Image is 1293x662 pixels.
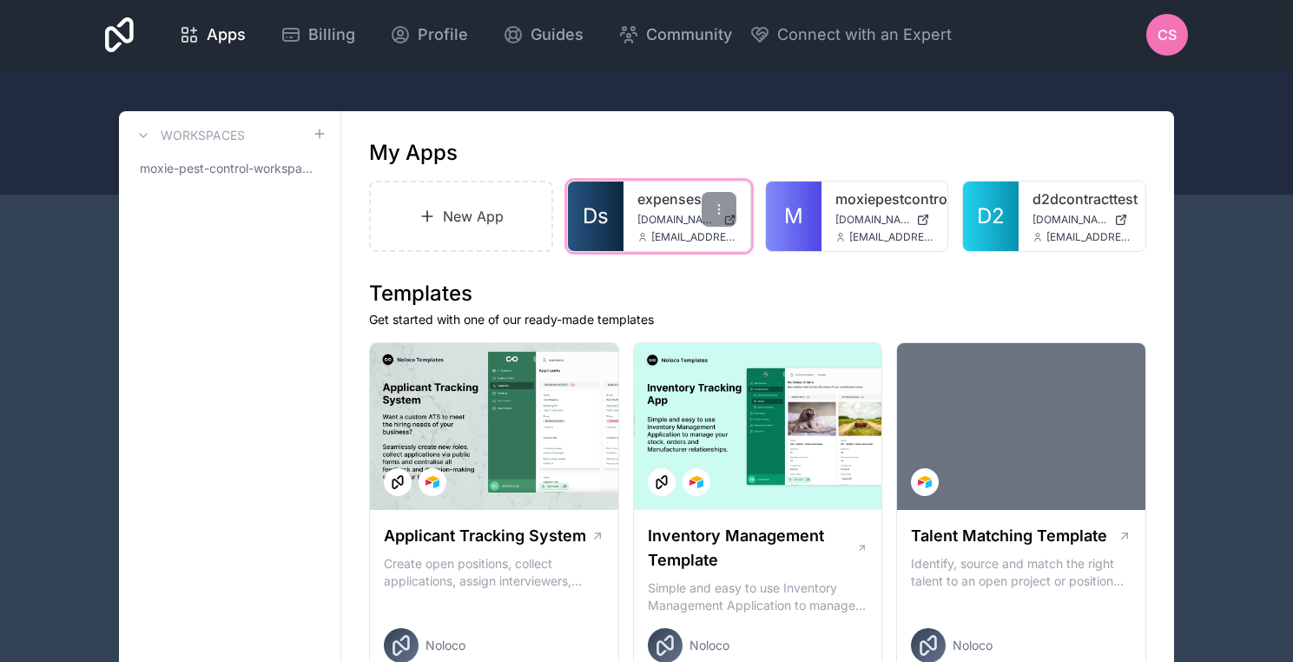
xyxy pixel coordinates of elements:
a: [DOMAIN_NAME] [1032,213,1131,227]
span: Guides [531,23,584,47]
a: d2dcontracttest [1032,189,1131,209]
img: Airtable Logo [426,475,439,489]
h1: Inventory Management Template [648,524,856,573]
a: Billing [267,16,369,54]
span: [EMAIL_ADDRESS][DOMAIN_NAME] [1046,230,1131,244]
h1: Templates [369,280,1146,308]
a: Ds [568,182,623,251]
span: D2 [977,202,1005,230]
a: Community [604,16,746,54]
span: Connect with an Expert [777,23,952,47]
a: moxiepestcontrol [835,189,934,209]
p: Identify, source and match the right talent to an open project or position with our Talent Matchi... [911,555,1131,590]
a: Guides [489,16,597,54]
span: [EMAIL_ADDRESS][DOMAIN_NAME] [849,230,934,244]
span: M [784,202,803,230]
a: New App [369,181,553,252]
span: [DOMAIN_NAME] [637,213,716,227]
span: Noloco [426,637,465,654]
span: Ds [583,202,609,230]
span: Noloco [953,637,993,654]
h3: Workspaces [161,127,245,144]
a: M [766,182,821,251]
a: [DOMAIN_NAME] [835,213,934,227]
a: Apps [165,16,260,54]
p: Get started with one of our ready-made templates [369,311,1146,328]
p: Simple and easy to use Inventory Management Application to manage your stock, orders and Manufact... [648,579,868,614]
h1: My Apps [369,139,458,167]
h1: Applicant Tracking System [384,524,586,548]
a: Workspaces [133,125,245,146]
span: Billing [308,23,355,47]
p: Create open positions, collect applications, assign interviewers, centralise candidate feedback a... [384,555,604,590]
a: D2 [963,182,1019,251]
span: CS [1158,24,1177,45]
span: [DOMAIN_NAME] [1032,213,1107,227]
span: Profile [418,23,468,47]
span: Community [646,23,732,47]
a: Profile [376,16,482,54]
span: [EMAIL_ADDRESS][DOMAIN_NAME] [651,230,736,244]
img: Airtable Logo [918,475,932,489]
span: [DOMAIN_NAME] [835,213,910,227]
span: Noloco [689,637,729,654]
span: moxie-pest-control-workspace [140,160,313,177]
a: [DOMAIN_NAME] [637,213,736,227]
h1: Talent Matching Template [911,524,1107,548]
a: moxie-pest-control-workspace [133,153,327,184]
a: expenses [637,189,736,209]
button: Connect with an Expert [749,23,952,47]
img: Airtable Logo [689,475,703,489]
span: Apps [207,23,246,47]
